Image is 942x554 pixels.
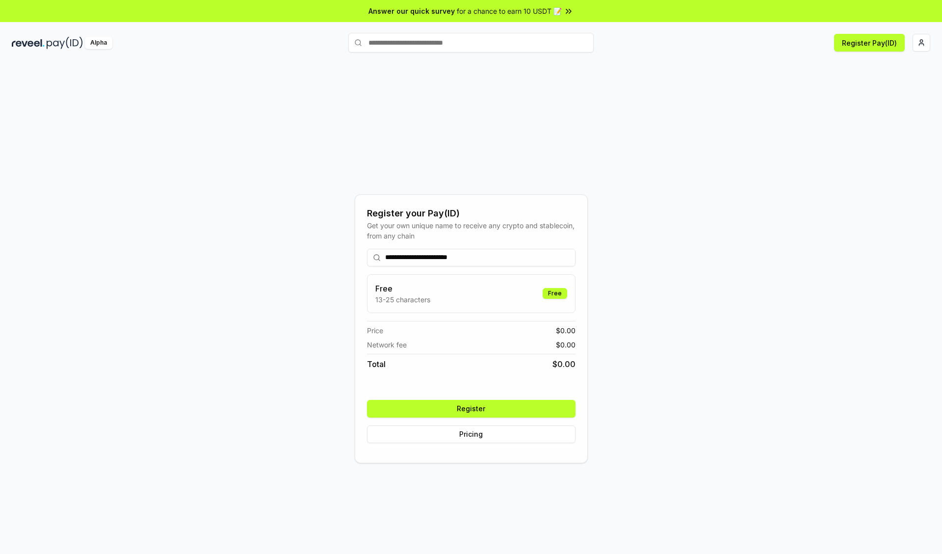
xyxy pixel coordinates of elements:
[552,358,576,370] span: $ 0.00
[367,325,383,336] span: Price
[375,294,430,305] p: 13-25 characters
[543,288,567,299] div: Free
[556,325,576,336] span: $ 0.00
[367,220,576,241] div: Get your own unique name to receive any crypto and stablecoin, from any chain
[368,6,455,16] span: Answer our quick survey
[834,34,905,52] button: Register Pay(ID)
[12,37,45,49] img: reveel_dark
[85,37,112,49] div: Alpha
[556,340,576,350] span: $ 0.00
[457,6,562,16] span: for a chance to earn 10 USDT 📝
[367,340,407,350] span: Network fee
[47,37,83,49] img: pay_id
[375,283,430,294] h3: Free
[367,400,576,418] button: Register
[367,207,576,220] div: Register your Pay(ID)
[367,425,576,443] button: Pricing
[367,358,386,370] span: Total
